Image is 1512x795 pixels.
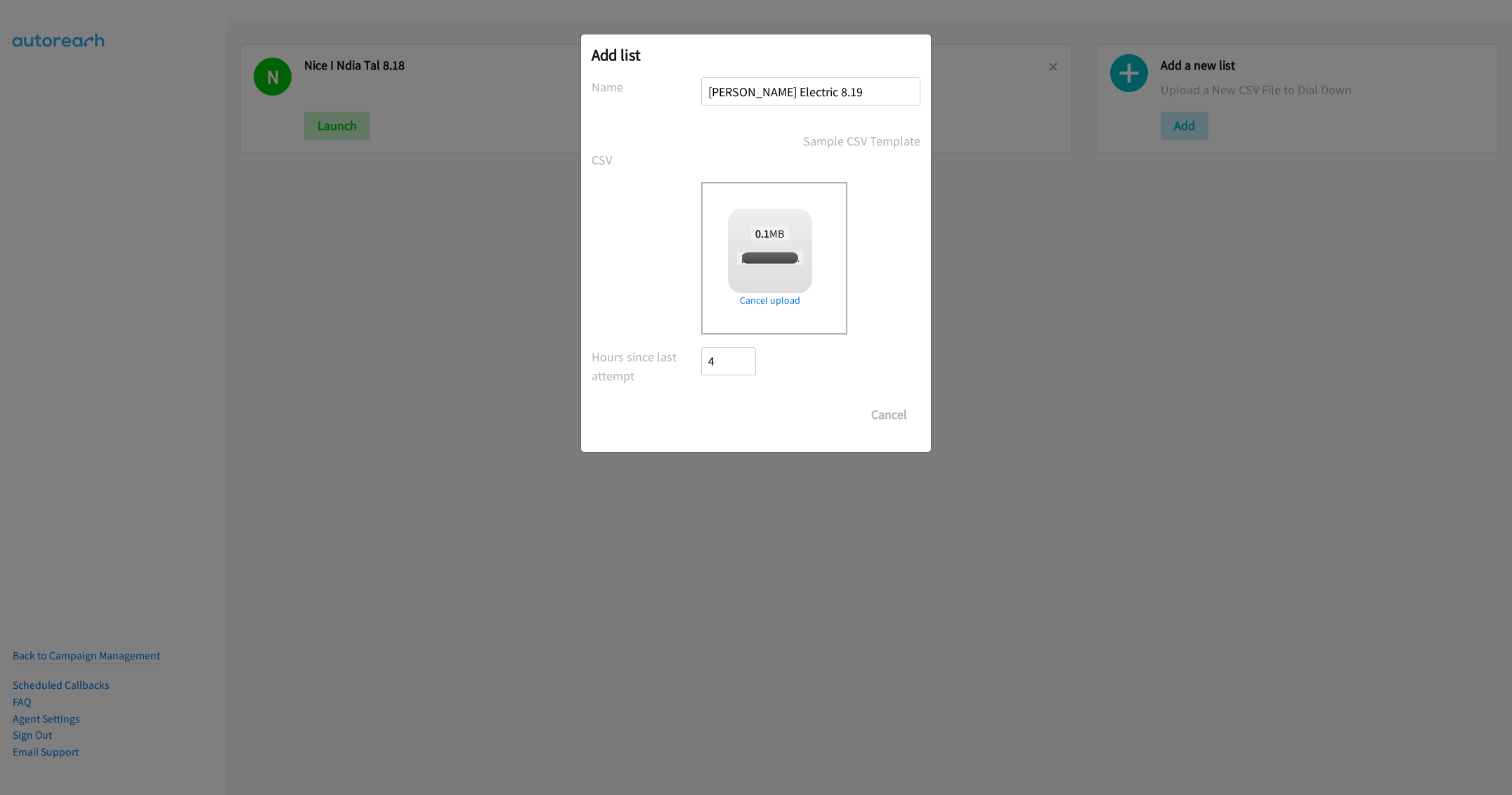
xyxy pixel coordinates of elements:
[803,131,920,150] a: Sample CSV Template
[592,45,920,65] h2: Add list
[1393,734,1501,784] iframe: Checklist
[592,77,701,96] label: Name
[1472,342,1512,453] iframe: Resource Center
[755,226,769,240] strong: 0.1
[737,252,871,265] span: [PERSON_NAME] Electric 8.19.csv
[592,150,701,169] label: CSV
[592,347,701,385] label: Hours since last attempt
[751,226,789,240] span: MB
[858,401,920,429] button: Cancel
[728,293,812,308] a: Cancel upload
